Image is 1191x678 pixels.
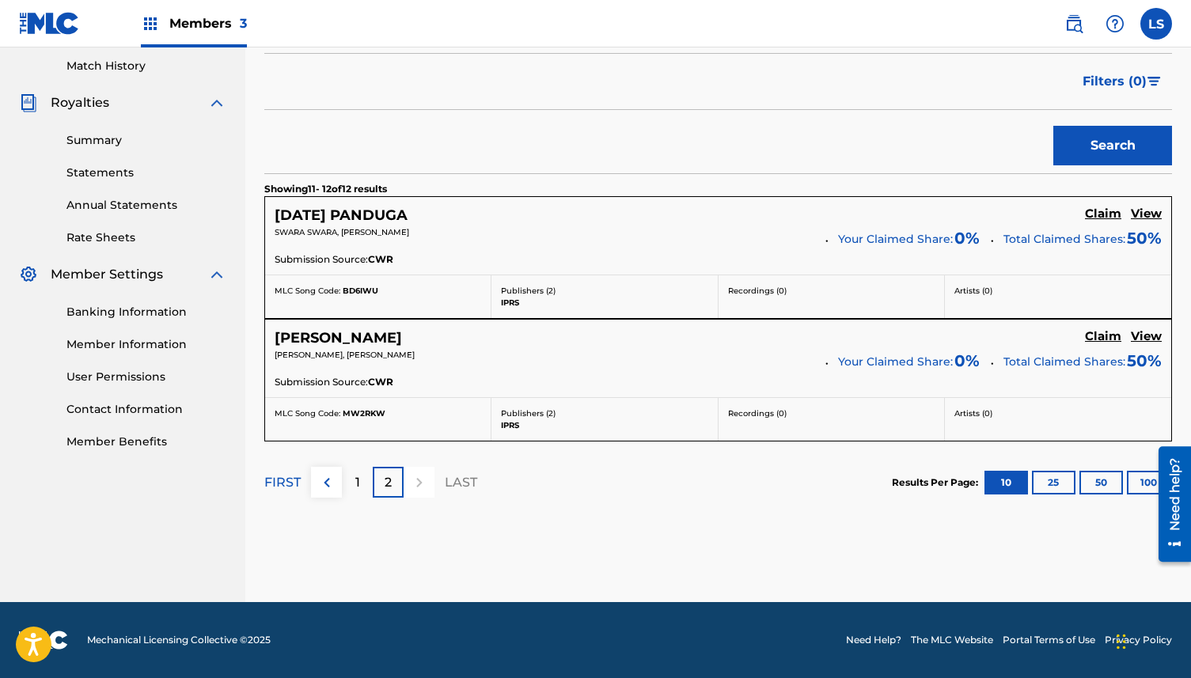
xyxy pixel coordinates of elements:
[317,473,336,492] img: left
[1131,329,1162,347] a: View
[1147,440,1191,567] iframe: Resource Center
[19,93,38,112] img: Royalties
[19,631,68,650] img: logo
[1058,8,1090,40] a: Public Search
[169,14,247,32] span: Members
[87,633,271,647] span: Mechanical Licensing Collective © 2025
[207,265,226,284] img: expand
[1131,329,1162,344] h5: View
[66,401,226,418] a: Contact Information
[1147,77,1161,86] img: filter
[1085,206,1121,222] h5: Claim
[343,408,385,419] span: MW2RKW
[846,633,901,647] a: Need Help?
[343,286,378,296] span: BD6IWU
[66,369,226,385] a: User Permissions
[66,304,226,320] a: Banking Information
[501,407,707,419] p: Publishers ( 2 )
[984,471,1028,494] button: 10
[1085,329,1121,344] h5: Claim
[141,14,160,33] img: Top Rightsholders
[66,336,226,353] a: Member Information
[275,329,402,347] h5: MAHA GANAPATHIM
[1003,633,1095,647] a: Portal Terms of Use
[66,197,226,214] a: Annual Statements
[385,473,392,492] p: 2
[501,285,707,297] p: Publishers ( 2 )
[19,265,38,284] img: Member Settings
[1079,471,1123,494] button: 50
[355,473,360,492] p: 1
[240,16,247,31] span: 3
[207,93,226,112] img: expand
[275,350,415,360] span: [PERSON_NAME], [PERSON_NAME]
[368,252,393,267] span: CWR
[275,252,368,267] span: Submission Source:
[1003,232,1125,246] span: Total Claimed Shares:
[1112,602,1191,678] iframe: Chat Widget
[954,285,1162,297] p: Artists ( 0 )
[1106,14,1125,33] img: help
[728,407,935,419] p: Recordings ( 0 )
[892,475,982,490] p: Results Per Page:
[264,473,301,492] p: FIRST
[368,375,393,389] span: CWR
[264,182,387,196] p: Showing 11 - 12 of 12 results
[66,132,226,149] a: Summary
[1127,226,1162,250] span: 50 %
[954,226,980,250] span: 0 %
[501,297,707,309] p: IPRS
[275,408,340,419] span: MLC Song Code:
[66,58,226,74] a: Match History
[1127,349,1162,373] span: 50 %
[1053,126,1172,165] button: Search
[1131,206,1162,224] a: View
[66,434,226,450] a: Member Benefits
[51,93,109,112] span: Royalties
[1099,8,1131,40] div: Help
[1083,72,1147,91] span: Filters ( 0 )
[1117,618,1126,665] div: Drag
[1140,8,1172,40] div: User Menu
[275,375,368,389] span: Submission Source:
[66,229,226,246] a: Rate Sheets
[954,407,1162,419] p: Artists ( 0 )
[838,354,953,370] span: Your Claimed Share:
[275,286,340,296] span: MLC Song Code:
[1032,471,1075,494] button: 25
[1127,471,1170,494] button: 100
[728,285,935,297] p: Recordings ( 0 )
[1073,62,1172,101] button: Filters (0)
[51,265,163,284] span: Member Settings
[19,12,80,35] img: MLC Logo
[954,349,980,373] span: 0 %
[911,633,993,647] a: The MLC Website
[275,227,409,237] span: SWARA SWARA, [PERSON_NAME]
[1131,206,1162,222] h5: View
[838,231,953,248] span: Your Claimed Share:
[1105,633,1172,647] a: Privacy Policy
[501,419,707,431] p: IPRS
[445,473,477,492] p: LAST
[66,165,226,181] a: Statements
[1064,14,1083,33] img: search
[275,206,408,225] h5: BATHUKAMMA PANDUGA
[1003,354,1125,369] span: Total Claimed Shares:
